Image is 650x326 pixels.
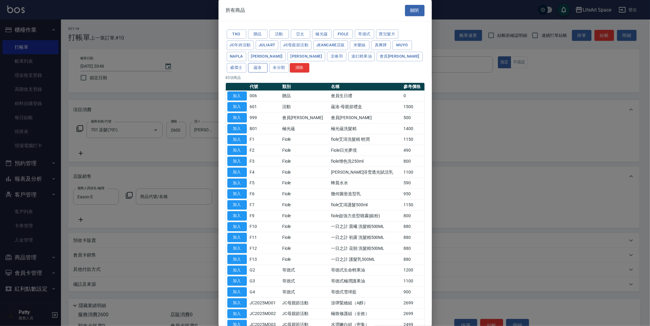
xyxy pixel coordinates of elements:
[287,52,325,61] button: [PERSON_NAME]
[405,5,424,16] button: 關閉
[281,265,329,276] td: 哥德式
[281,90,329,101] td: 贈品
[269,63,289,73] button: 未分類
[402,210,424,221] td: 800
[227,179,247,188] button: 加入
[329,101,402,112] td: 蘊洛-母親節禮盒
[227,124,247,133] button: 加入
[248,297,281,308] td: JC2025MD01
[329,210,402,221] td: fiole超強力造型噴霧(銀粉)
[281,167,329,178] td: Fiole
[248,101,281,112] td: 601
[227,146,247,155] button: 加入
[402,101,424,112] td: 1500
[402,232,424,243] td: 880
[248,178,281,189] td: F5
[327,52,346,61] button: 京喚羽
[291,30,310,39] button: 亞太
[402,145,424,156] td: 490
[402,178,424,189] td: 590
[329,167,402,178] td: [PERSON_NAME]淂雪透光賦活乳
[402,167,424,178] td: 1100
[227,276,247,286] button: 加入
[248,254,281,265] td: F13
[281,276,329,287] td: 哥德式
[281,287,329,298] td: 哥德式
[280,41,311,50] button: JC母親節活動
[248,308,281,319] td: JC2025MD02
[227,244,247,253] button: 加入
[226,7,245,13] span: 所有商品
[329,265,402,276] td: 哥德式生命輕果油
[248,265,281,276] td: G2
[248,63,268,73] button: 蘊洛
[227,30,246,39] button: Tko
[402,254,424,265] td: 880
[227,102,247,112] button: 加入
[329,90,402,101] td: 會員生日禮
[248,112,281,123] td: 999
[355,30,374,39] button: 哥德式
[402,221,424,232] td: 880
[248,189,281,200] td: F6
[248,156,281,167] td: F3
[248,83,281,91] th: 代號
[281,189,329,200] td: Fiole
[281,308,329,319] td: JC母親節活動
[329,276,402,287] td: 哥德式極潤護果油
[312,30,332,39] button: 極光蘊
[281,123,329,134] td: 極光蘊
[248,52,286,61] button: [PERSON_NAME]
[402,243,424,254] td: 880
[227,287,247,297] button: 加入
[281,134,329,145] td: Fiole
[227,211,247,221] button: 加入
[402,156,424,167] td: 800
[281,178,329,189] td: Fiole
[227,266,247,275] button: 加入
[248,287,281,298] td: G4
[402,112,424,123] td: 500
[248,145,281,156] td: F2
[248,134,281,145] td: F1
[248,232,281,243] td: F11
[329,178,402,189] td: 蜂晨水水
[329,83,402,91] th: 名稱
[281,232,329,243] td: Fiole
[227,168,247,177] button: 加入
[248,90,281,101] td: 006
[248,221,281,232] td: F10
[248,276,281,287] td: G3
[329,297,402,308] td: 澎彈緊緻組（A醇）
[281,145,329,156] td: Fiole
[227,41,254,50] button: JC年終活動
[371,41,391,50] button: 真爽牌
[402,297,424,308] td: 2699
[313,41,348,50] button: JeanCare店販
[329,243,402,254] td: 一日之計 花朝 洗髮精500ML
[227,255,247,264] button: 加入
[377,52,423,61] button: 會員[PERSON_NAME]
[227,135,247,144] button: 加入
[281,156,329,167] td: Fiole
[329,189,402,200] td: 幾何圖形造型乳
[348,52,375,61] button: 迷幻輕果油
[281,221,329,232] td: Fiole
[227,189,247,199] button: 加入
[329,123,402,134] td: 極光蘊洗髮精
[227,309,247,319] button: 加入
[329,254,402,265] td: 一日之計 護髮乳500ML
[329,200,402,211] td: fiole艾淂護髮500ml
[227,91,247,101] button: 加入
[281,243,329,254] td: Fiole
[227,298,247,308] button: 加入
[329,112,402,123] td: 會員[PERSON_NAME]
[281,112,329,123] td: 會員[PERSON_NAME]
[402,276,424,287] td: 1100
[402,134,424,145] td: 1150
[256,41,279,50] button: JuliArt
[269,30,289,39] button: 活動
[402,287,424,298] td: 900
[329,134,402,145] td: fiole艾淂洗髮精 輕潤
[281,101,329,112] td: 活動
